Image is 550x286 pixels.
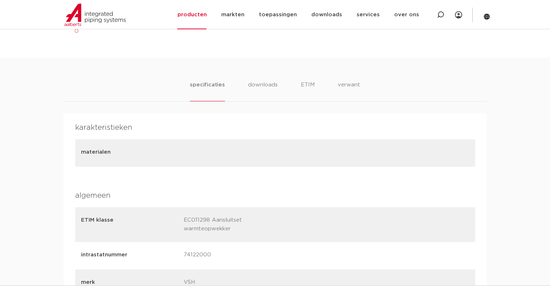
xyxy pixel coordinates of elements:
li: verwant [338,81,360,101]
li: specificaties [190,81,225,101]
h4: algemeen [75,190,475,201]
h4: karakteristieken [75,122,475,133]
li: downloads [248,81,278,101]
li: ETIM [301,81,315,101]
p: EC011298 Aansluitset warmteopwekker [184,216,281,233]
p: materialen [81,148,178,157]
p: 74122000 [184,251,281,261]
p: intrastatnummer [81,251,178,259]
p: ETIM klasse [81,216,178,232]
